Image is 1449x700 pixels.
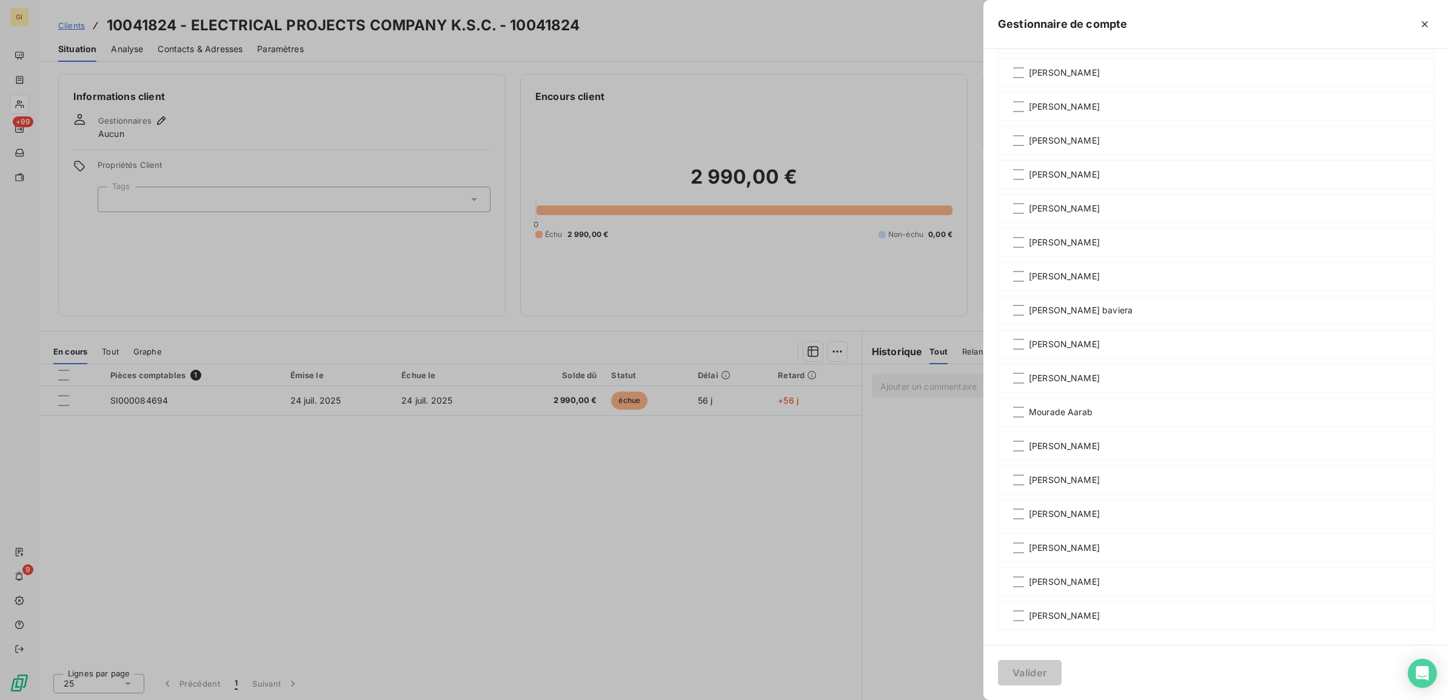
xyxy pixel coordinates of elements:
[1029,440,1100,452] span: [PERSON_NAME]
[1029,270,1100,282] span: [PERSON_NAME]
[1408,659,1437,688] div: Open Intercom Messenger
[1029,304,1133,316] span: [PERSON_NAME] baviera
[1029,508,1100,520] span: [PERSON_NAME]
[1029,542,1100,554] span: [PERSON_NAME]
[1029,168,1100,181] span: [PERSON_NAME]
[1029,67,1100,79] span: [PERSON_NAME]
[1029,338,1100,350] span: [PERSON_NAME]
[1029,372,1100,384] span: [PERSON_NAME]
[1029,406,1093,418] span: Mourade Aarab
[1029,474,1100,486] span: [PERSON_NAME]
[1029,101,1100,113] span: [PERSON_NAME]
[1029,576,1100,588] span: [PERSON_NAME]
[998,660,1062,685] button: Valider
[1029,236,1100,248] span: [PERSON_NAME]
[998,16,1127,33] h5: Gestionnaire de compte
[1029,610,1100,622] span: [PERSON_NAME]
[1029,135,1100,147] span: [PERSON_NAME]
[1029,202,1100,215] span: [PERSON_NAME]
